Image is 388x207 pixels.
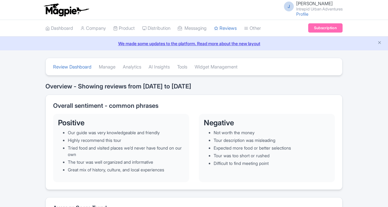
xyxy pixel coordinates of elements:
a: Review Dashboard [53,59,91,76]
h3: Positive [58,119,184,127]
a: Reviews [214,20,237,37]
a: Other [244,20,261,37]
a: Dashboard [45,20,73,37]
h2: Overview - Showing reviews from [DATE] to [DATE] [45,83,343,90]
a: Widget Management [195,59,238,76]
li: The tour was well organized and informative [68,159,184,165]
img: logo-ab69f6fb50320c5b225c76a69d11143b.png [42,3,90,17]
li: Expected more food or better selections [214,145,330,151]
a: Product [113,20,135,37]
li: Our guide was very knowledgeable and friendly [68,129,184,136]
li: Highly recommend this tour [68,137,184,143]
li: Tried food and visited places we’d never have found on our own [68,145,184,158]
a: Tools [177,59,187,76]
span: [PERSON_NAME] [296,1,333,6]
h2: Overall sentiment - common phrases [53,102,335,109]
li: Tour was too short or rushed [214,152,330,159]
a: We made some updates to the platform. Read more about the new layout [4,40,384,47]
li: Tour description was misleading [214,137,330,143]
a: Analytics [123,59,141,76]
a: Profile [296,11,308,17]
a: J [PERSON_NAME] Intrepid Urban Adventures [280,1,343,11]
small: Intrepid Urban Adventures [296,7,343,11]
li: Difficult to find meeting point [214,160,330,166]
a: AI Insights [149,59,170,76]
li: Great mix of history, culture, and local experiences [68,166,184,173]
h3: Negative [204,119,330,127]
span: J [284,2,294,11]
a: Messaging [178,20,207,37]
a: Manage [99,59,115,76]
a: Company [80,20,106,37]
button: Close announcement [377,40,382,47]
li: Not worth the money [214,129,330,136]
a: Subscription [308,23,343,33]
a: Distribution [142,20,170,37]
